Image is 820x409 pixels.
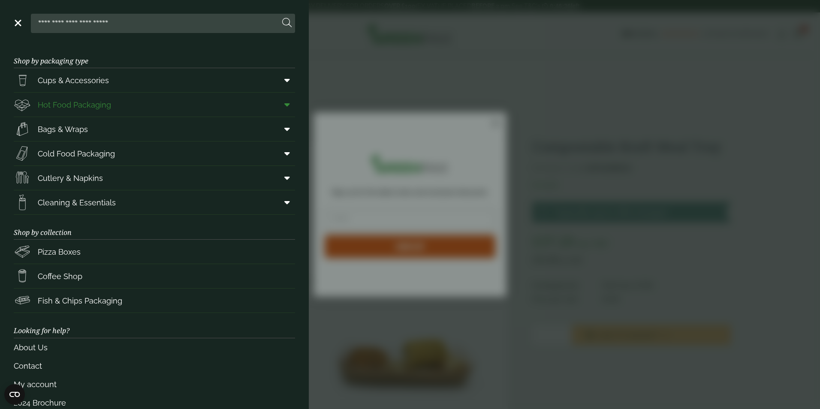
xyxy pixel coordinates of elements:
a: Coffee Shop [14,264,295,288]
span: Pizza Boxes [38,246,81,258]
span: Fish & Chips Packaging [38,295,122,307]
button: Open CMP widget [4,384,25,405]
a: Contact [14,357,295,375]
a: Pizza Boxes [14,240,295,264]
span: Cleaning & Essentials [38,197,116,208]
h3: Shop by collection [14,215,295,240]
a: Cutlery & Napkins [14,166,295,190]
span: Cutlery & Napkins [38,172,103,184]
a: Cold Food Packaging [14,141,295,165]
a: Hot Food Packaging [14,93,295,117]
h3: Shop by packaging type [14,43,295,68]
a: About Us [14,338,295,357]
span: Coffee Shop [38,271,82,282]
img: Paper_carriers.svg [14,120,31,138]
span: Cups & Accessories [38,75,109,86]
img: open-wipe.svg [14,194,31,211]
img: Sandwich_box.svg [14,145,31,162]
img: Pizza_boxes.svg [14,243,31,260]
img: HotDrink_paperCup.svg [14,268,31,285]
a: My account [14,375,295,394]
span: Cold Food Packaging [38,148,115,159]
span: Bags & Wraps [38,123,88,135]
a: Cups & Accessories [14,68,295,92]
a: Bags & Wraps [14,117,295,141]
a: Fish & Chips Packaging [14,289,295,313]
img: PintNhalf_cup.svg [14,72,31,89]
img: Cutlery.svg [14,169,31,186]
img: Deli_box.svg [14,96,31,113]
h3: Looking for help? [14,313,295,338]
img: FishNchip_box.svg [14,292,31,309]
a: Cleaning & Essentials [14,190,295,214]
span: Hot Food Packaging [38,99,111,111]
